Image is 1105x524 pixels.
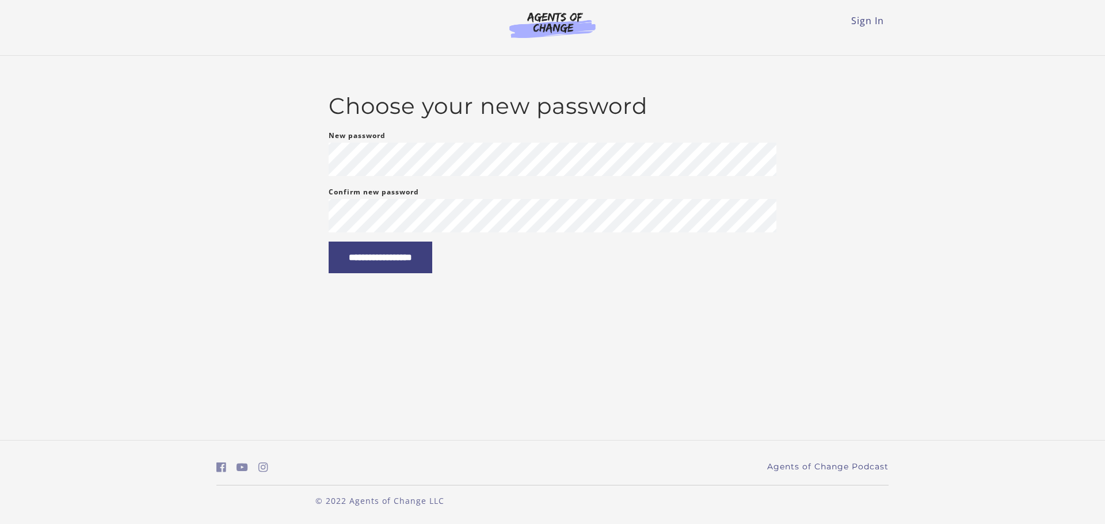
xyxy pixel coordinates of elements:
[329,185,419,199] label: Confirm new password
[216,459,226,476] a: https://www.facebook.com/groups/aswbtestprep (Open in a new window)
[258,459,268,476] a: https://www.instagram.com/agentsofchangeprep/ (Open in a new window)
[497,12,608,38] img: Agents of Change Logo
[258,462,268,473] i: https://www.instagram.com/agentsofchangeprep/ (Open in a new window)
[851,14,884,27] a: Sign In
[237,462,248,473] i: https://www.youtube.com/c/AgentsofChangeTestPrepbyMeaganMitchell (Open in a new window)
[329,93,777,120] h2: Choose your new password
[237,459,248,476] a: https://www.youtube.com/c/AgentsofChangeTestPrepbyMeaganMitchell (Open in a new window)
[767,461,889,473] a: Agents of Change Podcast
[216,495,543,507] p: © 2022 Agents of Change LLC
[216,462,226,473] i: https://www.facebook.com/groups/aswbtestprep (Open in a new window)
[329,129,386,143] label: New password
